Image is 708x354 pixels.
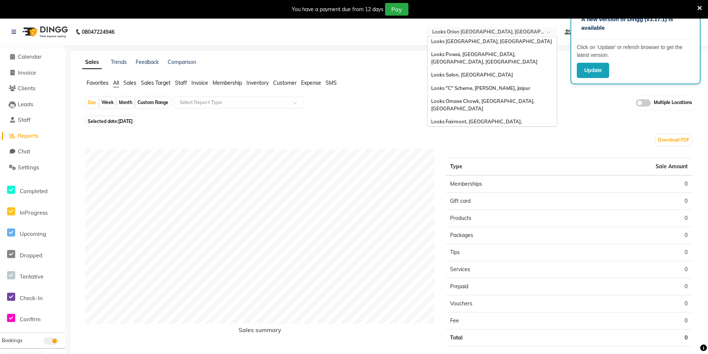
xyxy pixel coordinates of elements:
span: Completed [20,188,48,195]
a: Staff [2,116,63,124]
span: Tentative [20,273,43,280]
a: Trends [111,59,127,65]
span: Sales Target [141,79,171,86]
h6: Sales summary [85,327,434,337]
span: Looks Salon, [GEOGRAPHIC_DATA] [431,72,513,78]
td: 0 [569,329,692,346]
span: Sales [123,79,136,86]
a: Invoice [2,69,63,77]
a: Leads [2,100,63,109]
td: 0 [569,295,692,312]
span: Confirm [20,316,41,323]
span: Staff [18,116,30,123]
a: Calendar [2,53,63,61]
span: Looks [GEOGRAPHIC_DATA], [GEOGRAPHIC_DATA] [431,38,552,44]
span: Clients [18,85,35,92]
a: Sales [82,56,102,69]
span: Looks Powai, [GEOGRAPHIC_DATA], [GEOGRAPHIC_DATA], [GEOGRAPHIC_DATA] [431,51,537,65]
span: Settings [18,164,39,171]
p: Click on ‘Update’ or refersh browser to get the latest version. [577,43,694,59]
span: Membership [213,79,242,86]
span: Favorites [87,79,109,86]
td: Gift card [446,192,569,210]
span: Bookings [2,337,22,343]
span: Chat [18,148,30,155]
button: Download PDF [656,135,691,145]
span: Looks Omaxe Chowk, [GEOGRAPHIC_DATA], [GEOGRAPHIC_DATA] [431,98,536,111]
a: Reports [2,132,63,140]
a: Clients [2,84,63,93]
td: Memberships [446,175,569,193]
div: Month [117,97,134,108]
span: SMS [326,79,337,86]
span: Multiple Locations [654,99,692,107]
td: Packages [446,227,569,244]
span: Expense [301,79,321,86]
td: Tips [446,244,569,261]
span: Staff [175,79,187,86]
td: Prepaid [446,278,569,295]
th: Sale Amount [569,158,692,175]
a: Settings [2,163,63,172]
td: Fee [446,312,569,329]
th: Type [446,158,569,175]
div: Custom Range [136,97,170,108]
td: 0 [569,175,692,193]
span: Customer [273,79,297,86]
span: Looks "C" Scheme, [PERSON_NAME], Jaipur [431,85,530,91]
button: Pay [385,3,408,16]
span: Calendar [18,53,42,60]
img: logo [19,22,70,42]
span: Invoice [18,69,36,76]
b: 08047224946 [82,22,114,42]
td: Products [446,210,569,227]
span: [DATE] [118,118,133,124]
span: Invoice [191,79,208,86]
span: Check-In [20,295,43,302]
div: Day [86,97,98,108]
td: 0 [569,227,692,244]
td: 0 [569,192,692,210]
span: InProgress [20,209,48,216]
a: Chat [2,147,63,156]
td: 0 [569,261,692,278]
ng-dropdown-panel: Options list [427,37,557,127]
td: Vouchers [446,295,569,312]
span: Dropped [20,252,42,259]
a: Comparison [168,59,196,65]
td: Services [446,261,569,278]
a: Feedback [136,59,159,65]
span: Reports [18,132,38,139]
div: Week [100,97,116,108]
td: 0 [569,312,692,329]
span: Inventory [246,79,269,86]
span: Upcoming [20,230,46,237]
td: Total [446,329,569,346]
span: All [113,79,119,86]
button: Update [577,63,609,78]
p: A new version of Dingg (v3.17.1) is available [581,15,690,32]
span: Leads [18,101,33,108]
td: 0 [569,244,692,261]
div: You have a payment due from 12 days [292,6,384,13]
span: Looks Fairmont, [GEOGRAPHIC_DATA], [GEOGRAPHIC_DATA] [431,118,523,132]
td: 0 [569,278,692,295]
td: 0 [569,210,692,227]
span: Selected date: [86,117,135,126]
